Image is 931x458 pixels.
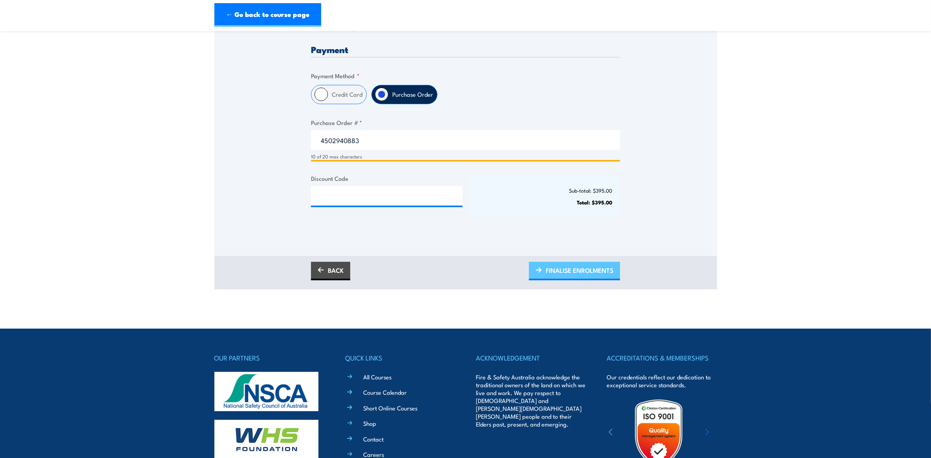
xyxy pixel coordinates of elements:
a: FINALISE ENROLMENTS [529,262,620,280]
p: Our credentials reflect our dedication to exceptional service standards. [607,373,717,389]
label: Credit Card [328,85,366,104]
img: nsca-logo-footer [214,372,318,411]
label: Purchase Order # [311,118,620,127]
span: FINALISE ENROLMENTS [546,260,613,281]
h4: ACCREDITATIONS & MEMBERSHIPS [607,352,717,363]
h4: ACKNOWLEDGEMENT [476,352,586,363]
legend: Payment Method [311,71,360,80]
h3: Payment [311,45,620,54]
a: Short Online Courses [363,404,417,412]
a: Contact [363,435,384,443]
a: ← Go back to course page [214,3,321,27]
p: Fire & Safety Australia acknowledge the traditional owners of the land on which we live and work.... [476,373,586,428]
a: All Courses [363,373,391,381]
label: Purchase Order [388,85,437,104]
h4: QUICK LINKS [345,352,455,363]
a: Course Calendar [363,388,407,396]
div: 10 of 20 max characters [311,153,620,160]
p: Sub-total: $395.00 [477,188,613,193]
a: BACK [311,262,350,280]
h4: OUR PARTNERS [214,352,324,363]
img: ewpa-logo [693,419,762,447]
strong: Total: $395.00 [577,198,612,206]
a: Shop [363,419,376,427]
label: Discount Code [311,174,463,183]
